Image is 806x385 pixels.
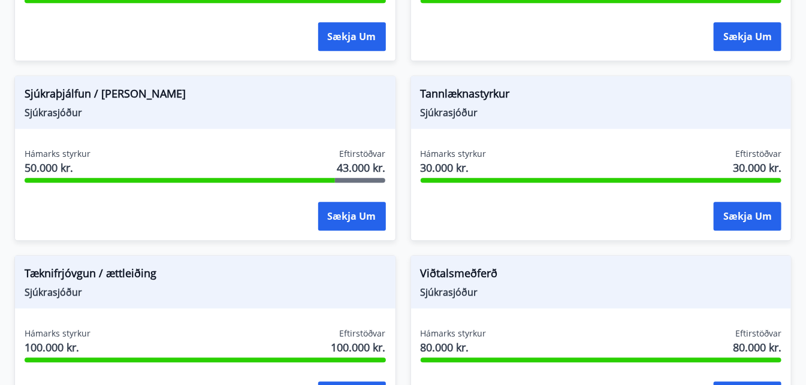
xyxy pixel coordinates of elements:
span: Tannlæknastyrkur [421,86,782,106]
button: Sækja um [318,202,386,231]
button: Sækja um [714,202,781,231]
span: 80.000 kr. [421,339,487,355]
span: Sjúkrasjóður [25,286,386,299]
span: Tæknifrjóvgun / ættleiðing [25,265,386,286]
span: 30.000 kr. [421,160,487,175]
span: 100.000 kr. [331,339,386,355]
span: Sjúkraþjálfun / [PERSON_NAME] [25,86,386,106]
span: Sjúkrasjóður [25,106,386,119]
span: 80.000 kr. [733,339,781,355]
span: Sjúkrasjóður [421,286,782,299]
span: Eftirstöðvar [735,148,781,160]
button: Sækja um [714,22,781,51]
span: 43.000 kr. [337,160,386,175]
span: 50.000 kr. [25,160,90,175]
button: Sækja um [318,22,386,51]
span: Hámarks styrkur [421,148,487,160]
span: Viðtalsmeðferð [421,265,782,286]
span: Sjúkrasjóður [421,106,782,119]
span: 100.000 kr. [25,339,90,355]
span: Hámarks styrkur [421,328,487,339]
span: Hámarks styrkur [25,328,90,339]
span: Eftirstöðvar [735,328,781,339]
span: Eftirstöðvar [340,328,386,339]
span: Hámarks styrkur [25,148,90,160]
span: Eftirstöðvar [340,148,386,160]
span: 30.000 kr. [733,160,781,175]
